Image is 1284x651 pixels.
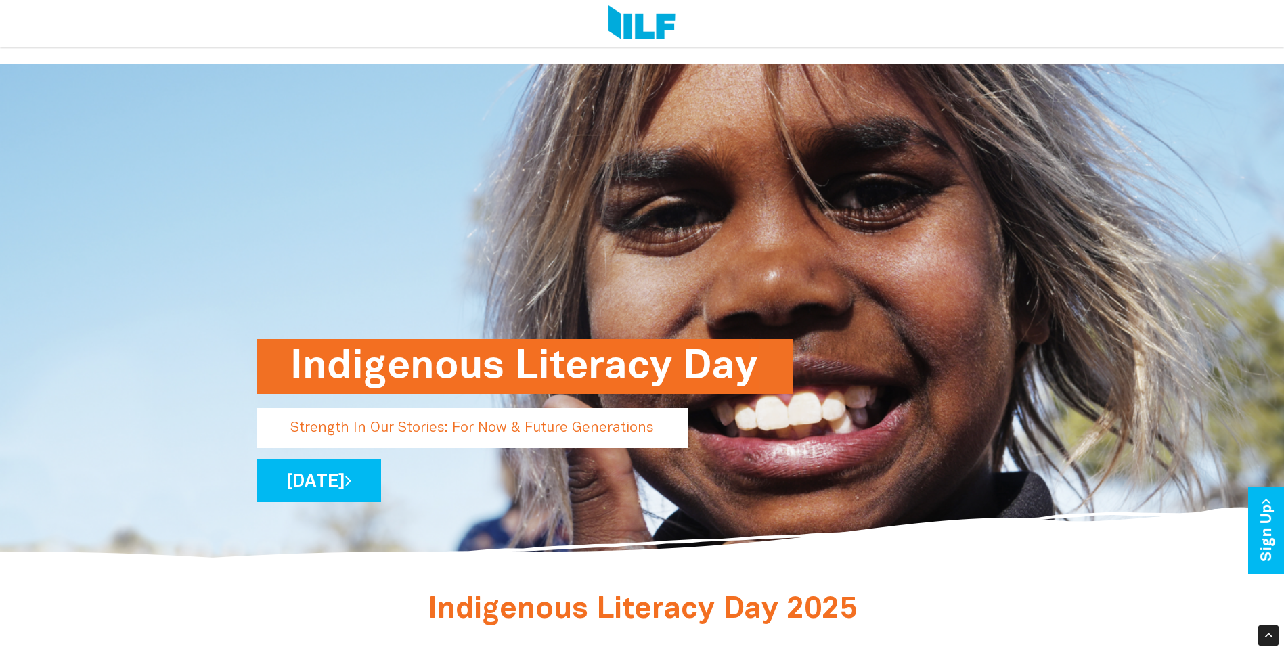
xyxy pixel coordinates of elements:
img: Logo [608,5,676,42]
span: Indigenous Literacy Day 2025 [428,596,857,624]
h1: Indigenous Literacy Day [290,339,759,394]
div: Scroll Back to Top [1258,625,1279,646]
p: Strength In Our Stories: For Now & Future Generations [257,408,688,448]
a: [DATE] [257,459,381,502]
